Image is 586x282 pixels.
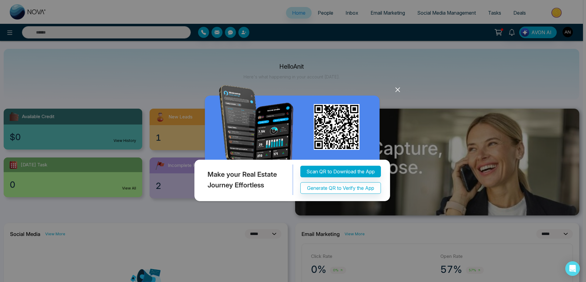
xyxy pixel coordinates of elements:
img: qr_for_download_app.png [314,104,360,150]
div: Make your Real Estate Journey Effortless [193,164,293,195]
div: Open Intercom Messenger [565,261,580,276]
img: QRModal [193,85,393,204]
button: Generate QR to Verify the App [300,182,381,194]
button: Scan QR to Download the App [300,166,381,177]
